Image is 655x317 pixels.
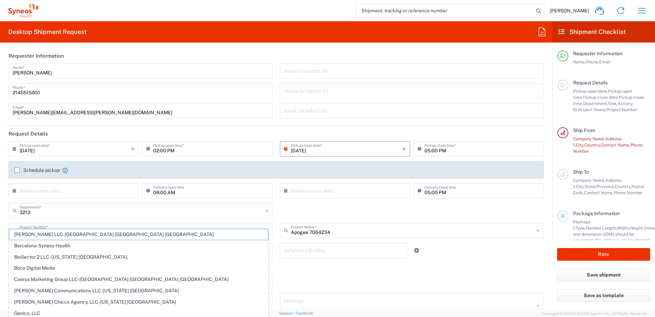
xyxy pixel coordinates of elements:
[573,128,595,133] span: Ship From
[595,238,650,243] span: Should have valid content(s)
[8,312,89,316] span: Server: 2025.18.0-a0edd1917ac
[573,136,605,141] span: Company Name,
[573,178,605,183] span: Company Name,
[9,263,268,273] span: Boco Digital Media
[583,101,608,106] span: Department,
[573,59,586,64] span: Name,
[550,8,589,14] span: [PERSON_NAME]
[9,274,268,285] span: Caerus Marketing Group LLC-[GEOGRAPHIC_DATA] [GEOGRAPHIC_DATA] [GEOGRAPHIC_DATA]
[8,28,87,36] h2: Desktop Shipment Request
[601,142,630,148] span: Contact Name,
[557,248,650,261] button: Rate
[296,311,313,315] a: Feedback
[584,142,601,148] span: Country,
[412,246,421,255] a: Add Reference
[9,229,268,240] span: [PERSON_NAME] LLC-[GEOGRAPHIC_DATA] [GEOGRAPHIC_DATA] [GEOGRAPHIC_DATA]
[602,225,617,231] span: Length,
[586,59,599,64] span: Phone,
[599,59,610,64] span: Email
[9,285,268,296] span: [PERSON_NAME] Communications LLC-[US_STATE] [GEOGRAPHIC_DATA]
[606,107,638,112] span: Project Number
[9,130,48,137] h2: Request Details
[615,184,631,189] span: Country,
[576,184,584,189] span: City,
[584,190,614,195] span: Contact Name,
[9,252,268,262] span: BioSector 2 LLC- [US_STATE] [GEOGRAPHIC_DATA]
[557,269,650,281] button: Save shipment
[614,190,643,195] span: Phone Number
[586,225,602,231] span: Number,
[573,219,591,231] span: Package 1:
[584,184,615,189] span: State/Province,
[9,297,268,307] span: [PERSON_NAME] Chicco Agency, LLC-[US_STATE] [GEOGRAPHIC_DATA]
[402,143,406,154] i: ×
[356,4,534,17] input: Shipment, tracking or reference number
[14,167,60,173] label: Schedule pickup
[576,225,586,231] span: Type,
[583,95,619,100] span: Pickup close date,
[279,311,296,315] a: Support
[573,51,622,56] span: Requester Information
[573,169,589,175] span: Ship To
[617,225,630,231] span: Width,
[573,211,620,216] span: Package Information
[608,101,618,106] span: Task,
[131,143,135,154] i: ×
[578,107,606,112] span: Project Name,
[9,240,268,251] span: Barcelona-Syneos Health
[9,52,64,59] h2: Requester Information
[557,289,650,302] button: Save as template
[573,80,608,85] span: Request Details
[558,28,626,36] h2: Shipment Checklist
[541,310,647,317] span: Copyright © [DATE]-[DATE] Agistix Inc., All Rights Reserved
[576,142,584,148] span: City,
[630,225,644,231] span: Height,
[573,89,608,94] span: Pickup open date,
